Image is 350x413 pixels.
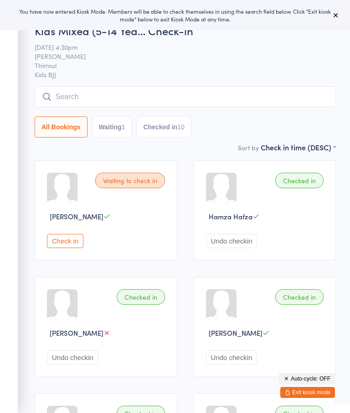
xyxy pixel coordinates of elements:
button: Waiting1 [92,116,132,138]
button: Check in [47,234,83,248]
div: Waiting to check in [95,173,165,188]
button: Undo checkin [47,350,98,365]
button: All Bookings [35,116,87,138]
span: Hamza Hafza [209,212,252,221]
span: Thirroul [35,61,322,70]
button: Exit kiosk mode [280,387,335,398]
span: [PERSON_NAME] [209,328,262,338]
span: [DATE] 4:30pm [35,42,322,52]
span: [PERSON_NAME] [35,52,322,61]
div: Checked in [275,173,324,188]
button: Undo checkin [206,350,257,365]
div: Checked in [117,289,165,305]
h2: Kids Mixed (5-14 Yea… Check-in [35,23,336,38]
button: Undo checkin [206,234,257,248]
label: Sort by [238,143,259,152]
div: 1 [122,123,125,131]
input: Search [35,86,336,107]
button: Checked in10 [136,116,191,138]
span: [PERSON_NAME] [50,212,103,221]
span: Kids BJJ [35,70,336,79]
span: [PERSON_NAME] [50,328,103,338]
div: You have now entered Kiosk Mode. Members will be able to check themselves in using the search fie... [15,7,335,23]
div: 10 [177,123,185,131]
div: Check in time (DESC) [261,142,336,152]
button: Auto-cycle: OFF [279,373,335,384]
div: Checked in [275,289,324,305]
